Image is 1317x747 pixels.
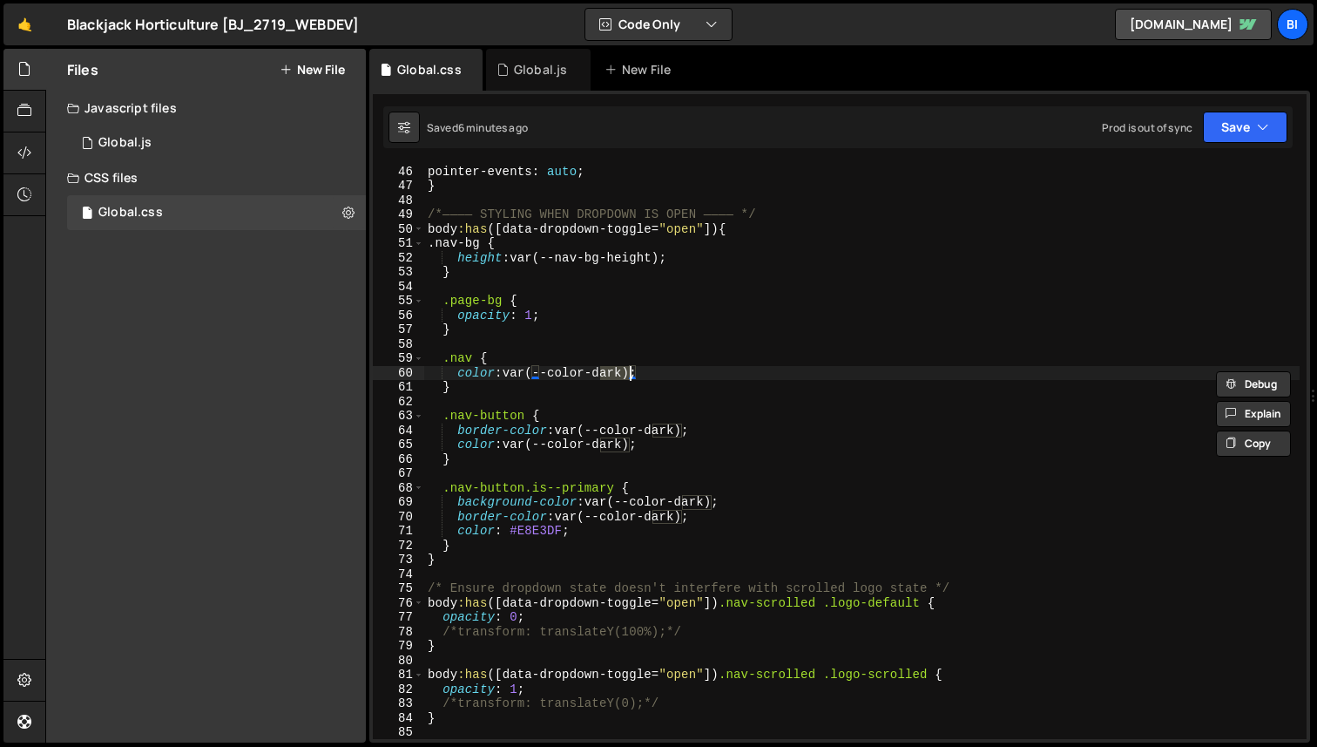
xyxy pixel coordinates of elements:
[373,510,424,525] div: 70
[397,61,462,78] div: Global.css
[373,165,424,180] div: 46
[373,194,424,208] div: 48
[3,3,46,45] a: 🤙
[427,120,528,135] div: Saved
[1216,431,1291,457] button: Copy
[373,366,424,381] div: 60
[373,553,424,567] div: 73
[1277,9,1308,40] a: Bi
[1115,9,1272,40] a: [DOMAIN_NAME]
[373,424,424,438] div: 64
[373,265,424,280] div: 53
[373,222,424,237] div: 50
[373,524,424,539] div: 71
[373,438,424,452] div: 65
[46,91,366,126] div: Javascript files
[1216,371,1291,397] button: Debug
[373,725,424,740] div: 85
[98,135,152,151] div: Global.js
[373,309,424,323] div: 56
[373,495,424,510] div: 69
[373,251,424,266] div: 52
[1203,112,1287,143] button: Save
[373,280,424,295] div: 54
[98,205,163,221] div: Global.css
[373,452,424,467] div: 66
[280,63,345,77] button: New File
[373,711,424,726] div: 84
[373,567,424,582] div: 74
[373,380,424,395] div: 61
[67,60,98,79] h2: Files
[46,160,366,195] div: CSS files
[1216,401,1291,427] button: Explain
[373,625,424,640] div: 78
[1102,120,1192,135] div: Prod is out of sync
[67,14,359,35] div: Blackjack Horticulture [BJ_2719_WEBDEV]
[604,61,678,78] div: New File
[373,610,424,625] div: 77
[373,351,424,366] div: 59
[373,466,424,481] div: 67
[373,639,424,654] div: 79
[373,236,424,251] div: 51
[373,481,424,496] div: 68
[373,294,424,309] div: 55
[67,195,366,230] div: 16258/43966.css
[373,323,424,337] div: 57
[373,337,424,352] div: 58
[373,539,424,553] div: 72
[373,207,424,222] div: 49
[373,696,424,711] div: 83
[514,61,567,78] div: Global.js
[585,9,732,40] button: Code Only
[373,179,424,194] div: 47
[373,668,424,682] div: 81
[373,409,424,424] div: 63
[458,120,528,135] div: 6 minutes ago
[373,581,424,596] div: 75
[373,596,424,611] div: 76
[373,654,424,669] div: 80
[373,395,424,410] div: 62
[67,126,366,160] div: 16258/43868.js
[373,682,424,697] div: 82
